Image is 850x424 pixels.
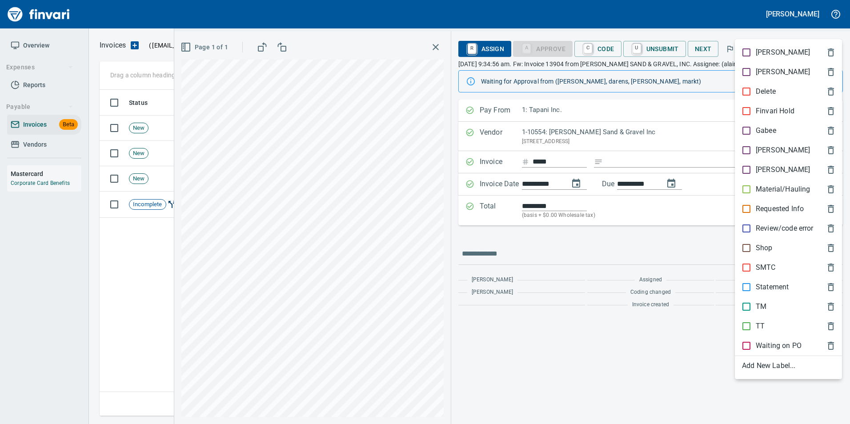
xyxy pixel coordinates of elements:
[756,145,810,156] p: [PERSON_NAME]
[756,204,804,214] p: Requested Info
[756,243,773,253] p: Shop
[742,360,835,371] span: Add New Label...
[756,340,802,351] p: Waiting on PO
[756,67,810,77] p: [PERSON_NAME]
[756,262,776,273] p: SMTC
[756,184,810,195] p: Material/Hauling
[756,282,789,292] p: Statement
[756,321,765,332] p: TT
[756,86,776,97] p: Delete
[756,301,766,312] p: TM
[756,106,794,116] p: Finvari Hold
[756,125,776,136] p: Gabee
[756,47,810,58] p: [PERSON_NAME]
[756,164,810,175] p: [PERSON_NAME]
[756,223,814,234] p: Review/code error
